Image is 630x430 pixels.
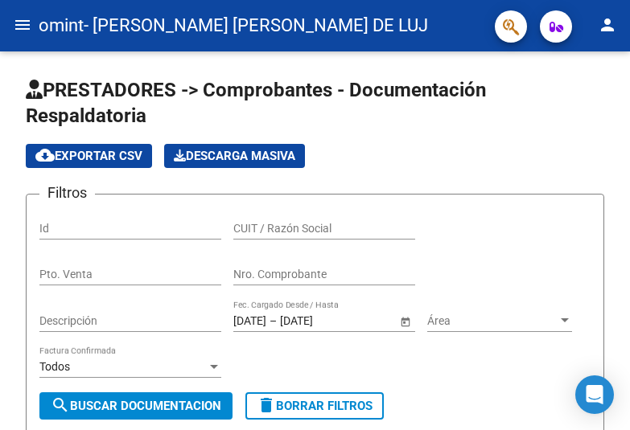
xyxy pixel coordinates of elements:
app-download-masive: Descarga masiva de comprobantes (adjuntos) [164,144,305,168]
h3: Filtros [39,182,95,204]
div: Open Intercom Messenger [575,375,614,414]
span: Buscar Documentacion [51,399,221,413]
mat-icon: delete [257,395,276,415]
span: omint [39,8,84,43]
input: Fecha inicio [233,314,266,328]
span: Descarga Masiva [174,149,295,163]
span: - [PERSON_NAME] [PERSON_NAME] DE LUJ [84,8,428,43]
input: Fecha fin [280,314,359,328]
span: Exportar CSV [35,149,142,163]
span: Área [427,314,558,328]
button: Descarga Masiva [164,144,305,168]
span: – [270,314,277,328]
button: Open calendar [397,313,414,330]
button: Exportar CSV [26,144,152,168]
mat-icon: cloud_download [35,145,55,165]
span: Borrar Filtros [257,399,373,413]
mat-icon: person [598,15,617,35]
button: Buscar Documentacion [39,392,233,420]
button: Borrar Filtros [245,392,384,420]
mat-icon: search [51,395,70,415]
mat-icon: menu [13,15,32,35]
span: PRESTADORES -> Comprobantes - Documentación Respaldatoria [26,79,486,127]
span: Todos [39,360,70,373]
